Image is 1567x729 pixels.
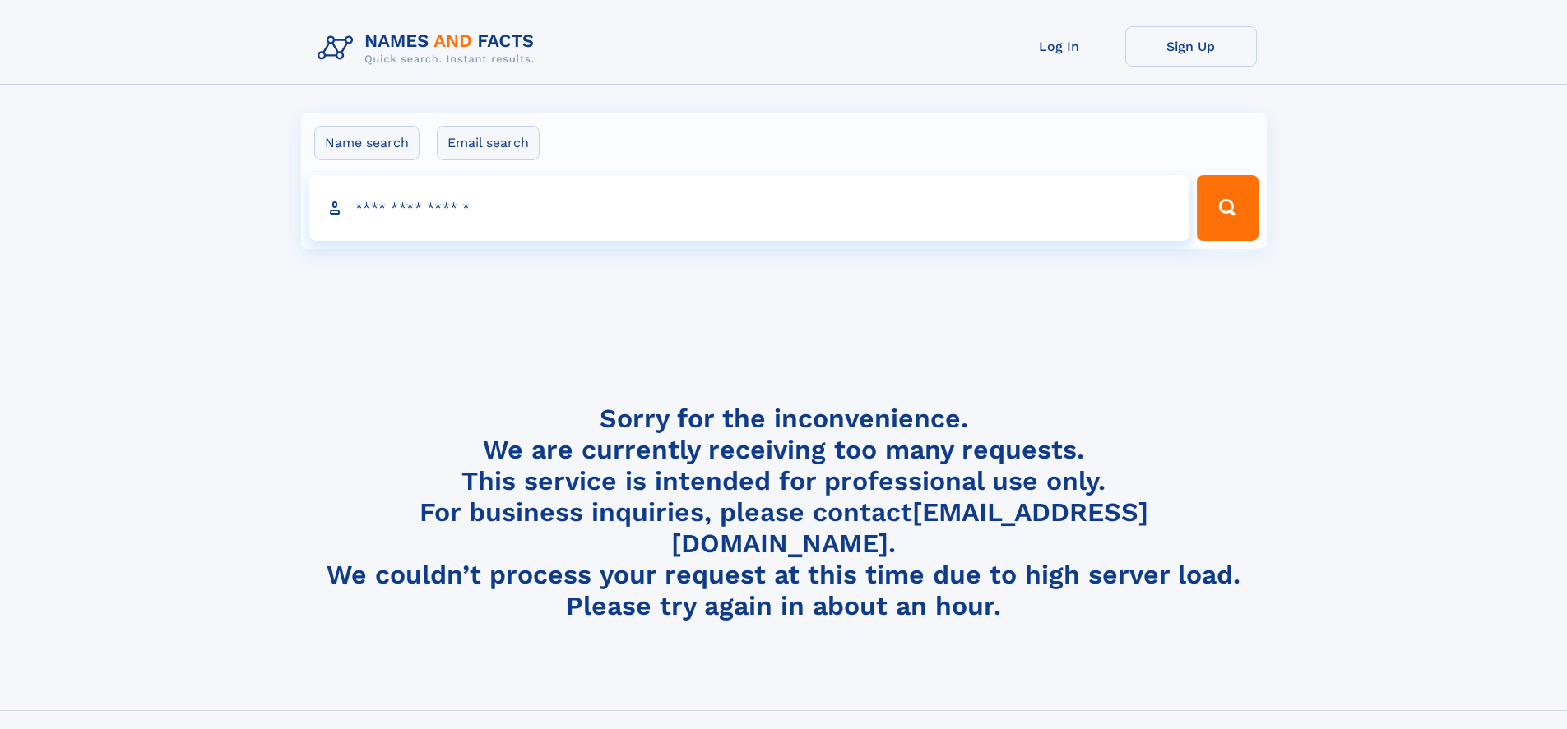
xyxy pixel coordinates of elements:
[994,26,1125,67] a: Log In
[314,126,420,160] label: Name search
[311,403,1257,622] h4: Sorry for the inconvenience. We are currently receiving too many requests. This service is intend...
[311,26,548,71] img: Logo Names and Facts
[309,175,1190,241] input: search input
[671,496,1148,559] a: [EMAIL_ADDRESS][DOMAIN_NAME]
[1197,175,1258,241] button: Search Button
[437,126,540,160] label: Email search
[1125,26,1257,67] a: Sign Up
